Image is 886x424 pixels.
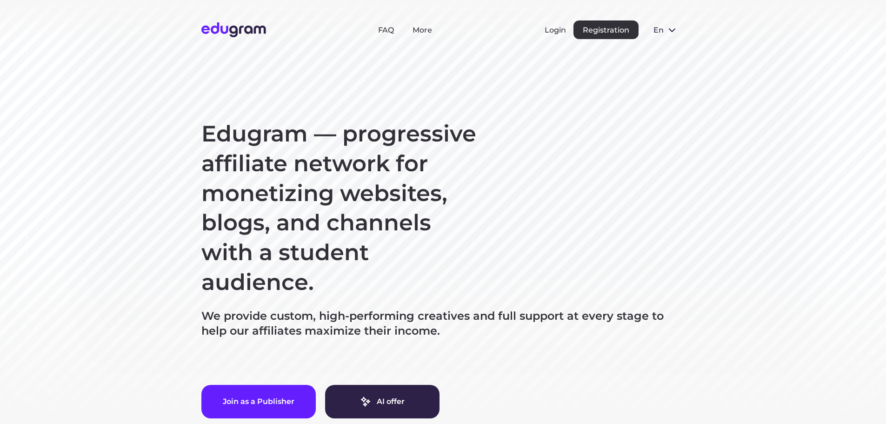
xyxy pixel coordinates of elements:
img: Edugram Logo [201,22,266,37]
button: Login [545,26,566,34]
p: We provide custom, high-performing creatives and full support at every stage to help our affiliat... [201,309,685,338]
button: en [646,20,685,39]
span: en [653,26,663,34]
a: AI offer [325,385,440,418]
button: Registration [573,20,639,39]
a: More [413,26,432,34]
a: FAQ [378,26,394,34]
button: Join as a Publisher [201,385,316,418]
h1: Edugram — progressive affiliate network for monetizing websites, blogs, and channels with a stude... [201,119,480,297]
